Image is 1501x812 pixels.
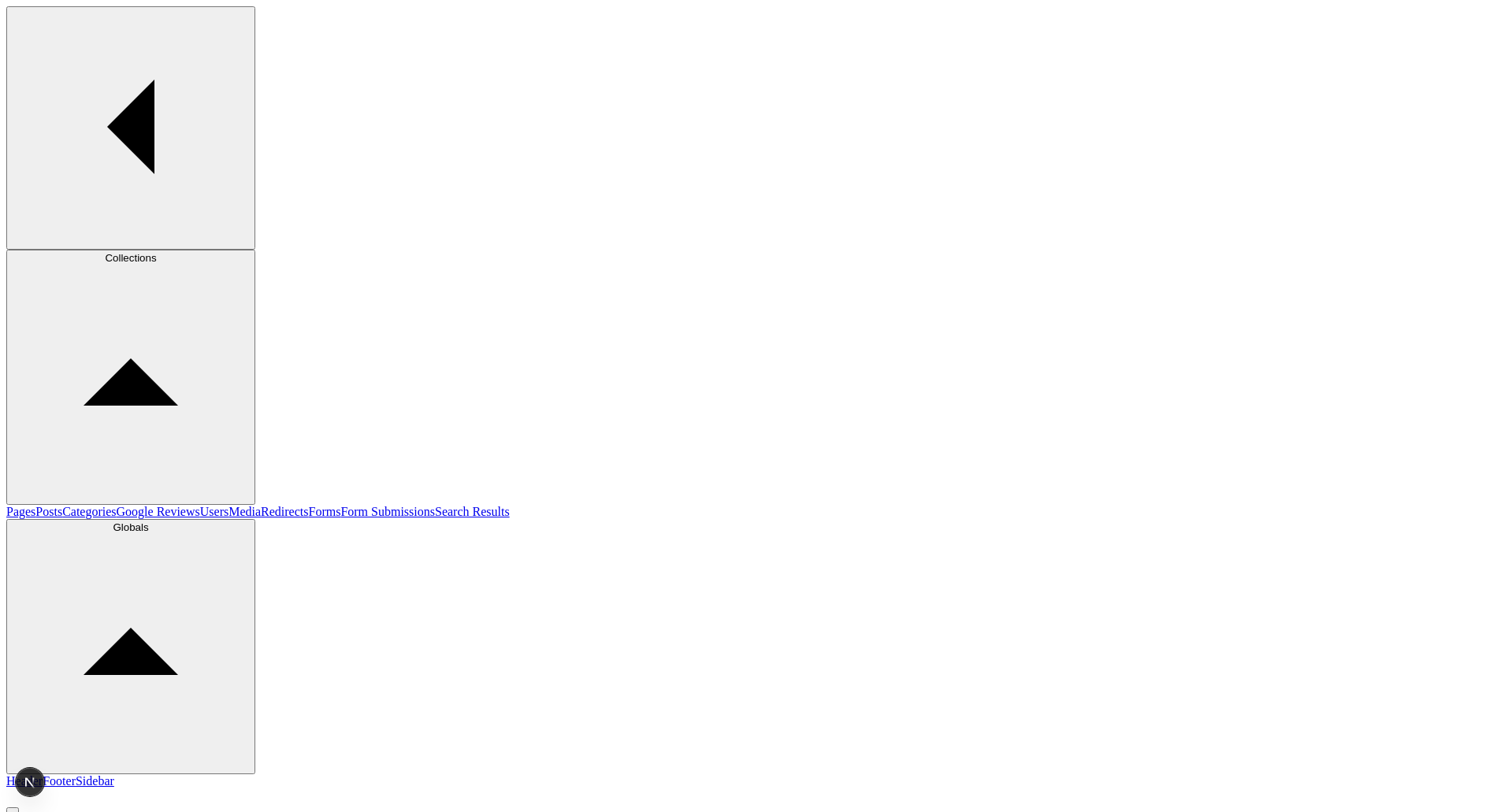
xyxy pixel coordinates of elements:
[6,505,35,518] a: Pages
[117,505,200,518] a: Google Reviews
[6,250,255,505] button: Collections
[261,505,308,518] a: Redirects
[6,519,255,774] button: Globals
[6,793,22,806] a: Log out
[43,774,76,788] a: Footer
[35,505,62,518] a: Posts
[340,505,435,518] a: Form Submissions
[13,252,249,264] div: Collections
[228,505,261,518] a: Media
[76,774,114,788] a: Sidebar
[200,505,228,518] a: Users
[435,505,510,518] a: Search Results
[6,774,43,788] a: Header
[13,9,249,247] div: Collapse
[13,521,249,533] div: Globals
[6,6,255,250] button: Close Menu
[62,505,116,518] a: Categories
[308,505,340,518] a: Forms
